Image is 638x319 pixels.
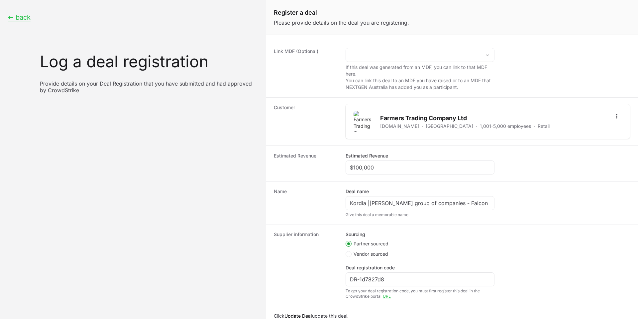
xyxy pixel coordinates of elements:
div: To get your deal registration code, you must first register this deal in the CrowdStrike portal [346,288,494,299]
span: · [422,123,423,130]
p: Provide details on your Deal Registration that you have submitted and had approved by CrowdStrike [40,80,258,94]
span: Vendor sourced [354,251,388,257]
dt: Customer [274,104,338,139]
h1: Register a deal [274,8,630,17]
label: Estimated Revenue [346,153,388,159]
dt: Link MDF (Optional) [274,48,338,91]
span: Partner sourced [354,240,388,247]
dt: Name [274,188,338,217]
h1: Log a deal registration [40,54,258,70]
label: Deal registration code [346,264,395,271]
span: · [534,123,535,130]
h2: Farmers Trading Company Ltd [380,114,550,123]
p: Please provide details on the deal you are registering. [274,19,630,27]
p: If this deal was generated from an MDF, you can link to that MDF here. You can link this deal to ... [346,64,494,91]
a: URL [383,294,391,299]
b: Update Deal [284,313,312,319]
a: [DOMAIN_NAME] [380,123,419,130]
span: · [476,123,477,130]
div: Open [481,48,494,62]
button: Open options [611,111,622,122]
p: 1,001-5,000 employees [480,123,531,130]
dt: Estimated Revenue [274,153,338,174]
img: Farmers Trading Company Ltd [354,111,375,132]
legend: Sourcing [346,231,365,238]
p: [GEOGRAPHIC_DATA] [426,123,473,130]
button: ← back [8,13,31,22]
input: $ [350,163,490,171]
dt: Supplier information [274,231,338,299]
div: Give this deal a memorable name [346,212,494,217]
p: Retail [538,123,550,130]
label: Deal name [346,188,369,195]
